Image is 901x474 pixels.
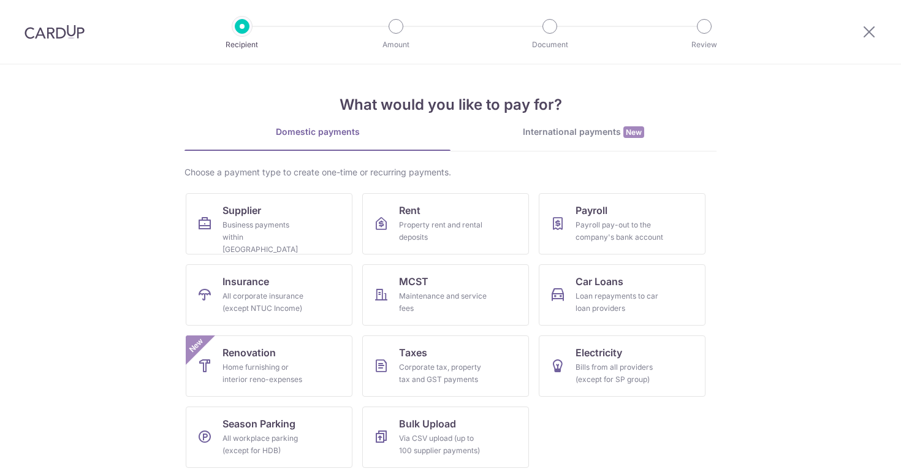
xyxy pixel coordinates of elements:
[222,274,269,289] span: Insurance
[576,290,664,315] div: Loan repayments to car loan providers
[362,264,529,326] a: MCSTMaintenance and service fees
[659,39,750,51] p: Review
[539,193,705,254] a: PayrollPayroll pay-out to the company's bank account
[362,193,529,254] a: RentProperty rent and rental deposits
[197,39,287,51] p: Recipient
[399,274,428,289] span: MCST
[186,407,352,468] a: Season ParkingAll workplace parking (except for HDB)
[222,361,311,386] div: Home furnishing or interior reno-expenses
[576,203,607,218] span: Payroll
[576,345,622,360] span: Electricity
[399,432,487,457] div: Via CSV upload (up to 100 supplier payments)
[399,290,487,315] div: Maintenance and service fees
[539,264,705,326] a: Car LoansLoan repayments to car loan providers
[504,39,595,51] p: Document
[184,126,450,138] div: Domestic payments
[362,407,529,468] a: Bulk UploadVia CSV upload (up to 100 supplier payments)
[351,39,441,51] p: Amount
[186,335,207,356] span: New
[25,25,85,39] img: CardUp
[399,219,487,243] div: Property rent and rental deposits
[399,416,456,431] span: Bulk Upload
[222,203,261,218] span: Supplier
[222,432,311,457] div: All workplace parking (except for HDB)
[623,126,644,138] span: New
[576,361,664,386] div: Bills from all providers (except for SP group)
[399,203,420,218] span: Rent
[399,361,487,386] div: Corporate tax, property tax and GST payments
[186,193,352,254] a: SupplierBusiness payments within [GEOGRAPHIC_DATA]
[822,437,889,468] iframe: Opens a widget where you can find more information
[576,274,623,289] span: Car Loans
[450,126,717,139] div: International payments
[362,335,529,397] a: TaxesCorporate tax, property tax and GST payments
[222,345,276,360] span: Renovation
[539,335,705,397] a: ElectricityBills from all providers (except for SP group)
[222,290,311,315] div: All corporate insurance (except NTUC Income)
[184,166,717,178] div: Choose a payment type to create one-time or recurring payments.
[186,335,352,397] a: RenovationHome furnishing or interior reno-expensesNew
[222,416,295,431] span: Season Parking
[186,264,352,326] a: InsuranceAll corporate insurance (except NTUC Income)
[222,219,311,256] div: Business payments within [GEOGRAPHIC_DATA]
[576,219,664,243] div: Payroll pay-out to the company's bank account
[184,94,717,116] h4: What would you like to pay for?
[399,345,427,360] span: Taxes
